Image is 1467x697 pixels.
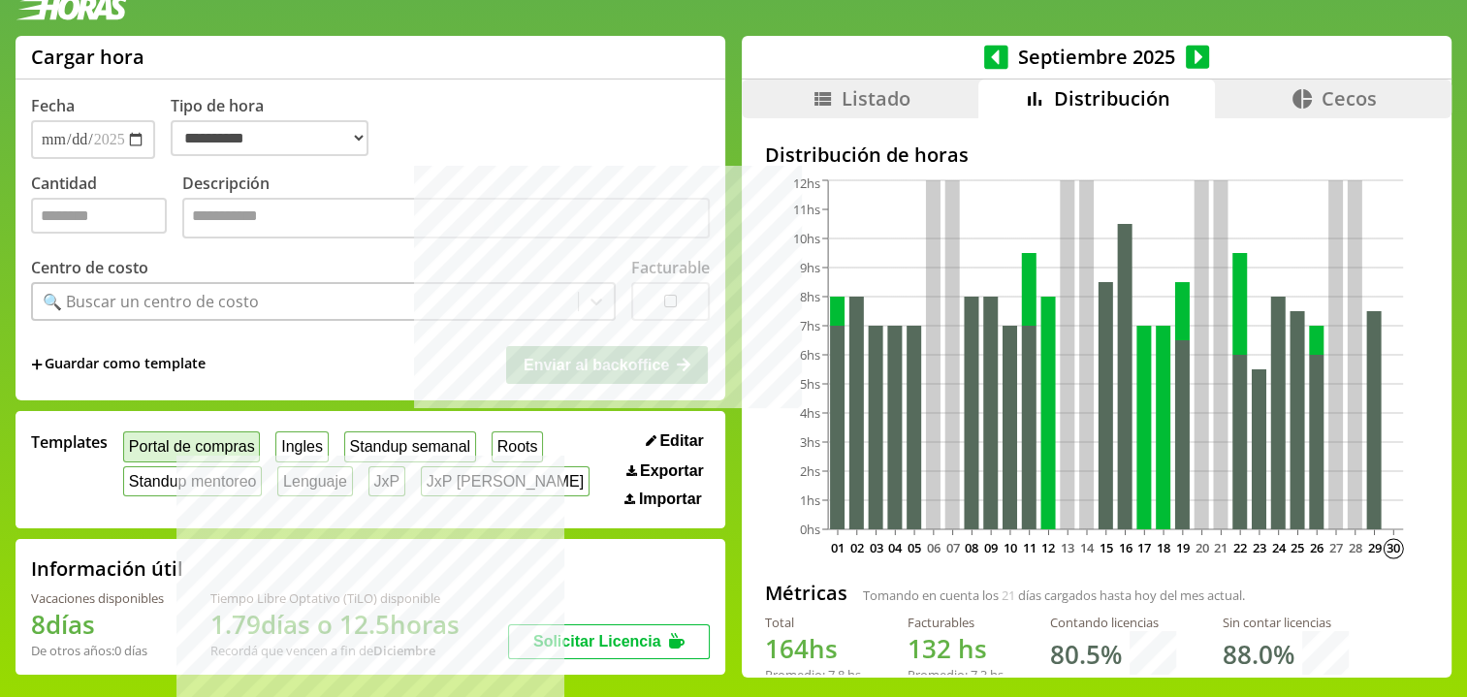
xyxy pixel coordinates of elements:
text: 08 [966,539,979,556]
text: 13 [1061,539,1074,556]
tspan: 12hs [793,175,820,193]
text: 17 [1137,539,1151,556]
tspan: 11hs [793,201,820,218]
h2: Información útil [31,555,183,582]
button: Standup mentoreo [123,466,262,496]
text: 10 [1004,539,1017,556]
button: Exportar [621,461,710,481]
div: De otros años: 0 días [31,642,164,659]
h1: hs [765,631,861,666]
div: Facturables [908,614,1004,631]
div: Tiempo Libre Optativo (TiLO) disponible [210,589,460,607]
div: Sin contar licencias [1223,614,1349,631]
text: 18 [1157,539,1170,556]
text: 27 [1329,539,1343,556]
tspan: 7hs [800,317,820,334]
h1: hs [908,631,1004,666]
label: Cantidad [31,173,182,243]
label: Descripción [182,173,710,243]
text: 23 [1253,539,1266,556]
span: 7.3 [971,666,987,683]
label: Tipo de hora [171,95,384,159]
label: Centro de costo [31,257,148,278]
text: 19 [1176,539,1190,556]
h2: Métricas [765,580,847,606]
text: 06 [927,539,941,556]
text: 15 [1100,539,1113,556]
div: Total [765,614,861,631]
button: JxP [368,466,405,496]
span: + [31,354,43,375]
label: Facturable [631,257,710,278]
b: Diciembre [373,642,435,659]
span: Exportar [640,462,704,480]
tspan: 9hs [800,259,820,276]
div: Vacaciones disponibles [31,589,164,607]
div: Recordá que vencen a fin de [210,642,460,659]
text: 12 [1042,539,1056,556]
span: Templates [31,431,108,453]
tspan: 3hs [800,433,820,451]
text: 09 [984,539,998,556]
select: Tipo de hora [171,120,368,156]
text: 21 [1215,539,1228,556]
text: 26 [1310,539,1323,556]
text: 29 [1368,539,1382,556]
button: Portal de compras [123,431,260,461]
tspan: 2hs [800,462,820,480]
text: 04 [888,539,903,556]
button: Roots [492,431,543,461]
button: Editar [640,431,710,451]
span: +Guardar como template [31,354,206,375]
text: 11 [1023,539,1036,556]
h1: 88.0 % [1223,637,1294,672]
button: JxP [PERSON_NAME] [421,466,590,496]
text: 25 [1292,539,1305,556]
span: Cecos [1322,85,1377,111]
div: Promedio: hs [765,666,861,683]
button: Lenguaje [277,466,352,496]
text: 24 [1272,539,1287,556]
h1: Cargar hora [31,44,144,70]
tspan: 4hs [800,404,820,422]
label: Fecha [31,95,75,116]
tspan: 8hs [800,288,820,305]
text: 14 [1080,539,1095,556]
span: 164 [765,631,809,666]
span: Septiembre 2025 [1008,44,1186,70]
span: 21 [1002,586,1015,604]
text: 28 [1349,539,1362,556]
text: 01 [831,539,845,556]
text: 07 [946,539,960,556]
text: 22 [1233,539,1247,556]
tspan: 0hs [800,521,820,538]
text: 02 [850,539,864,556]
span: Editar [659,432,703,450]
text: 20 [1196,539,1209,556]
div: Promedio: hs [908,666,1004,683]
h1: 1.79 días o 12.5 horas [210,607,460,642]
h2: Distribución de horas [765,142,1428,168]
text: 03 [870,539,883,556]
tspan: 1hs [800,491,820,509]
text: 05 [908,539,921,556]
button: Ingles [275,431,328,461]
button: Solicitar Licencia [508,624,710,659]
input: Cantidad [31,198,167,234]
h1: 80.5 % [1050,637,1122,672]
text: 16 [1119,539,1132,556]
button: Standup semanal [344,431,476,461]
span: Tomando en cuenta los días cargados hasta hoy del mes actual. [863,586,1245,604]
div: Contando licencias [1050,614,1176,631]
textarea: Descripción [182,198,710,238]
h1: 8 días [31,607,164,642]
tspan: 5hs [800,375,820,393]
span: Listado [842,85,910,111]
span: Solicitar Licencia [533,633,661,649]
span: 132 [908,631,951,666]
text: 30 [1387,539,1400,556]
div: 🔍 Buscar un centro de costo [43,291,259,312]
span: Distribución [1054,85,1170,111]
tspan: 6hs [800,346,820,364]
span: 7.8 [828,666,845,683]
